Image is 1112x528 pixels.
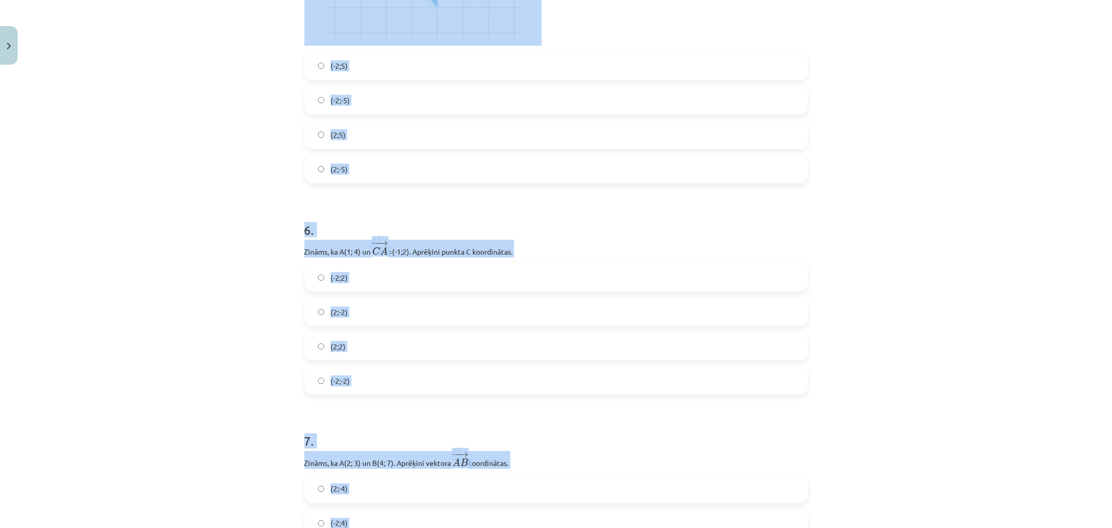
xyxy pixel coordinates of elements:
[455,452,456,458] span: −
[331,129,346,140] span: (2;5)
[331,95,350,106] span: (-2;-5)
[331,164,348,175] span: (2;-5)
[318,343,325,350] input: (2;2)
[331,341,346,352] span: (2;2)
[458,452,469,458] span: →
[318,97,325,104] input: (-2;-5)
[378,241,388,246] span: →
[452,452,460,458] span: −
[380,247,388,255] span: A
[318,378,325,385] input: (-2;-2)
[331,376,350,387] span: (-2;-2)
[372,241,380,246] span: −
[318,131,325,138] input: (2;5)
[331,307,348,318] span: (2;-2)
[304,416,808,448] h1: 7 .
[331,484,348,495] span: (2;-4)
[304,240,808,258] p: Zināms, ka A(1; 4) un ﻿ =(-1;2)﻿. Aprēķini punkta C koordinātas.
[461,459,469,466] span: B
[318,520,325,527] input: (-2;4)
[331,272,348,283] span: (-2;2)
[373,247,381,255] span: C
[304,451,808,469] p: Zināms, ka A(2; 3) un B(4; 7). Aprēķini vektora ﻿ koordinātas.
[375,241,376,246] span: −
[318,63,325,69] input: (-2;5)
[318,274,325,281] input: (-2;2)
[318,309,325,316] input: (2;-2)
[304,205,808,237] h1: 6 .
[318,486,325,493] input: (2;-4)
[331,61,348,71] span: (-2;5)
[453,459,461,466] span: A
[7,43,11,50] img: icon-close-lesson-0947bae3869378f0d4975bcd49f059093ad1ed9edebbc8119c70593378902aed.svg
[318,166,325,173] input: (2;-5)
